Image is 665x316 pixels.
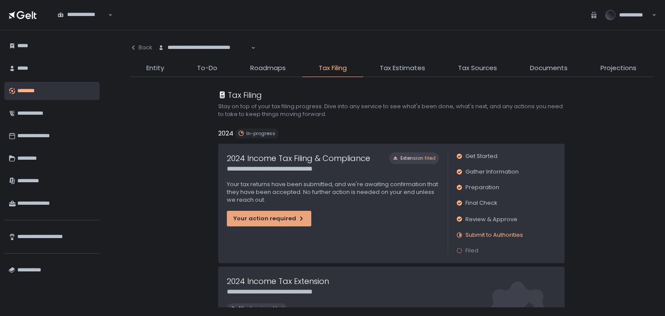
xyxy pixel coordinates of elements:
[130,44,152,52] div: Back
[130,39,152,56] button: Back
[600,63,636,73] span: Projections
[218,129,233,139] h2: 2024
[218,89,262,101] div: Tax Filing
[250,63,286,73] span: Roadmaps
[238,305,284,312] span: All extensions filed
[227,211,311,226] button: Your action required
[158,52,250,60] input: Search for option
[458,63,497,73] span: Tax Sources
[465,215,517,223] span: Review & Approve
[400,155,436,161] span: Extension filed
[465,199,497,207] span: Final Check
[465,247,478,255] span: Filed
[380,63,425,73] span: Tax Estimates
[530,63,568,73] span: Documents
[465,184,499,191] span: Preparation
[52,6,113,24] div: Search for option
[197,63,217,73] span: To-Do
[58,19,107,27] input: Search for option
[246,130,275,137] span: In-progress
[465,168,519,176] span: Gather Information
[233,215,305,222] div: Your action required
[227,181,439,204] p: Your tax returns have been submitted, and we're awaiting confirmation that they have been accepte...
[218,103,565,118] h2: Stay on top of your tax filing progress. Dive into any service to see what's been done, what's ne...
[227,275,329,287] h1: 2024 Income Tax Extension
[227,152,370,164] h1: 2024 Income Tax Filing & Compliance
[152,39,255,57] div: Search for option
[319,63,347,73] span: Tax Filing
[146,63,164,73] span: Entity
[465,231,523,239] span: Submit to Authorities
[465,152,497,160] span: Get Started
